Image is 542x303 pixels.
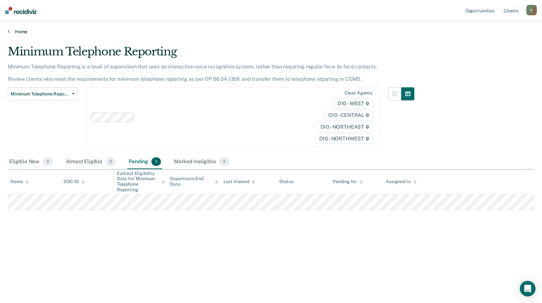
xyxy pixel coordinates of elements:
[279,179,293,184] div: Status
[8,45,414,64] div: Minimum Telephone Reporting
[117,171,165,193] div: Earliest Eligibility Date for Minimum Telephone Reporting
[11,91,69,97] span: Minimum Telephone Reporting
[170,176,218,187] div: Supervision End Date
[223,179,255,184] div: Last Viewed
[64,179,84,184] div: DOC ID
[520,281,535,296] div: Open Intercom Messenger
[8,155,54,169] div: Eligible Now0
[345,90,372,96] div: Clear agents
[219,157,230,166] span: 5
[324,110,374,121] span: D10 - CENTRAL
[8,64,377,82] p: Minimum Telephone Reporting is a level of supervision that uses an interactive voice recognition ...
[333,179,363,184] div: Pending for
[386,179,416,184] div: Assigned to
[316,122,374,132] span: D10 - NORTHEAST
[64,155,117,169] div: Almost Eligible0
[8,29,534,35] a: Home
[106,157,116,166] span: 0
[43,157,53,166] span: 0
[173,155,231,169] div: Marked Ineligible5
[526,5,537,15] button: S
[315,134,374,144] span: D10 - NORTHWEST
[10,179,29,184] div: Name
[8,87,78,100] button: Minimum Telephone Reporting
[151,157,161,166] span: 1
[333,98,374,109] span: D10 - WEST
[127,155,162,169] div: Pending1
[5,7,36,14] img: Recidiviz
